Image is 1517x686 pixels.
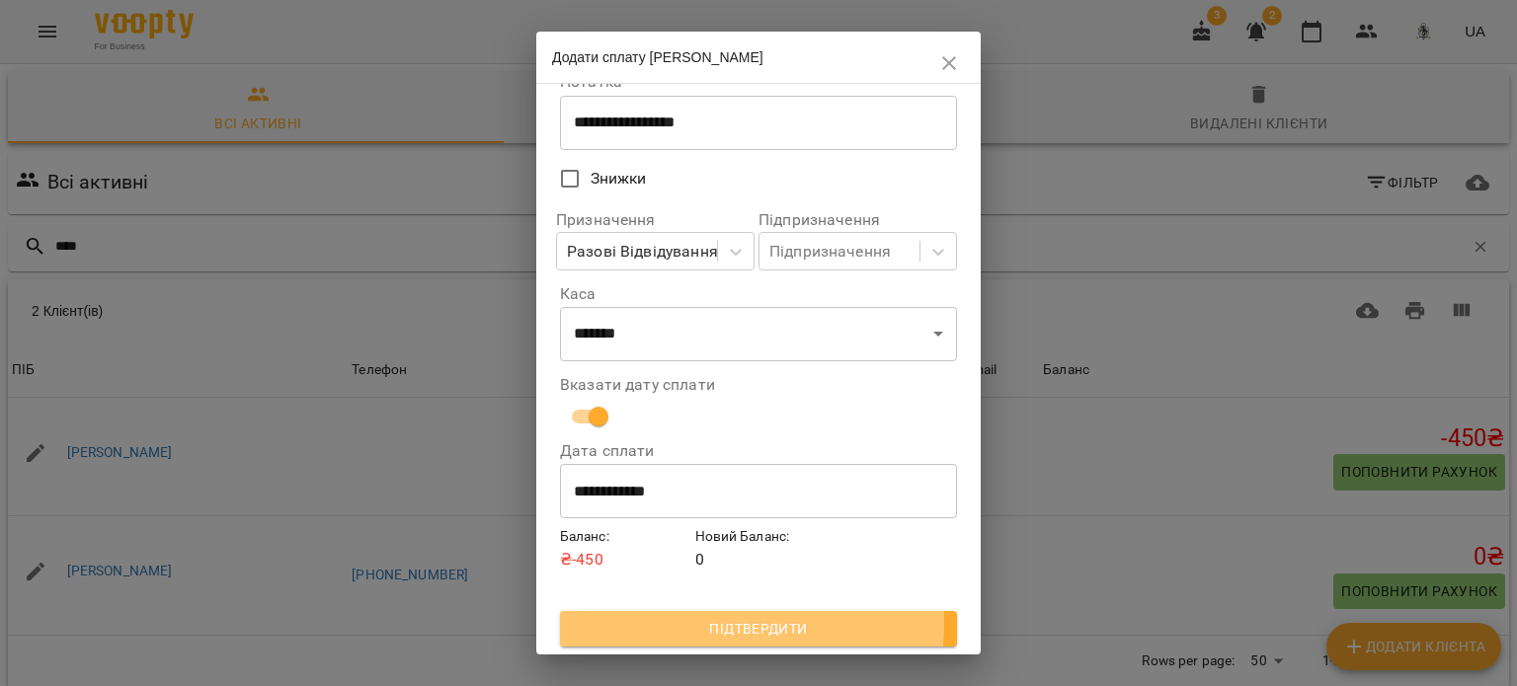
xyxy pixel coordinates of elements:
label: Призначення [556,212,755,228]
label: Підпризначення [758,212,957,228]
div: Разові Відвідування [567,240,718,264]
label: Дата сплати [560,443,957,459]
p: ₴ -450 [560,548,687,572]
label: Нотатка [560,74,957,90]
label: Вказати дату сплати [560,377,957,393]
h6: Новий Баланс : [695,526,823,548]
div: Підпризначення [769,240,891,264]
div: 0 [691,522,827,574]
h6: Баланс : [560,526,687,548]
span: Підтвердити [576,617,941,641]
label: Каса [560,286,957,302]
span: Знижки [591,167,647,191]
button: Підтвердити [560,611,957,647]
span: Додати сплату [PERSON_NAME] [552,49,763,65]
